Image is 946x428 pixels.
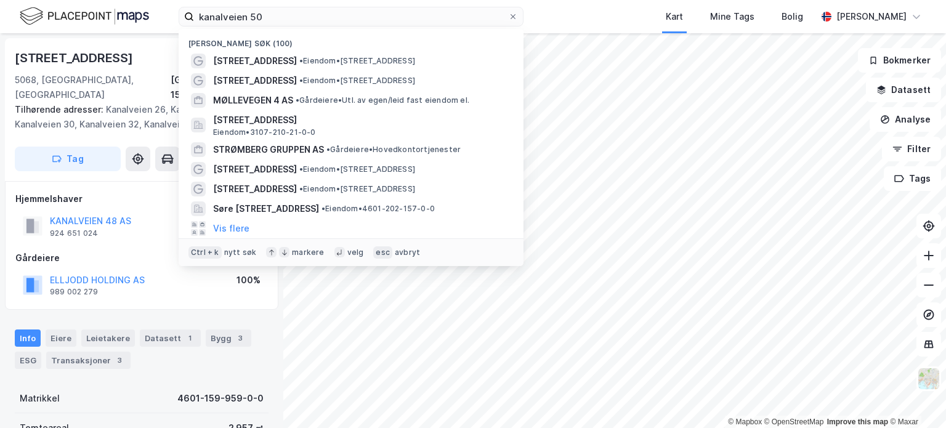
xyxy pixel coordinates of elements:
[184,332,196,344] div: 1
[15,48,135,68] div: [STREET_ADDRESS]
[179,29,524,51] div: [PERSON_NAME] søk (100)
[882,137,941,161] button: Filter
[15,192,268,206] div: Hjemmelshaver
[213,201,319,216] span: Søre [STREET_ADDRESS]
[206,329,251,347] div: Bygg
[234,332,246,344] div: 3
[213,54,297,68] span: [STREET_ADDRESS]
[373,246,392,259] div: esc
[710,9,754,24] div: Mine Tags
[299,56,303,65] span: •
[296,95,469,105] span: Gårdeiere • Utl. av egen/leid fast eiendom el.
[326,145,461,155] span: Gårdeiere • Hovedkontortjenester
[858,48,941,73] button: Bokmerker
[836,9,907,24] div: [PERSON_NAME]
[782,9,803,24] div: Bolig
[917,367,940,390] img: Z
[299,164,415,174] span: Eiendom • [STREET_ADDRESS]
[15,73,171,102] div: 5068, [GEOGRAPHIC_DATA], [GEOGRAPHIC_DATA]
[213,73,297,88] span: [STREET_ADDRESS]
[113,354,126,366] div: 3
[213,127,316,137] span: Eiendom • 3107-210-21-0-0
[46,329,76,347] div: Eiere
[395,248,420,257] div: avbryt
[140,329,201,347] div: Datasett
[20,6,149,27] img: logo.f888ab2527a4732fd821a326f86c7f29.svg
[296,95,299,105] span: •
[213,93,293,108] span: MØLLEVEGEN 4 AS
[292,248,324,257] div: markere
[213,113,509,127] span: [STREET_ADDRESS]
[213,162,297,177] span: [STREET_ADDRESS]
[347,248,364,257] div: velg
[20,391,60,406] div: Matrikkel
[81,329,135,347] div: Leietakere
[321,204,325,213] span: •
[15,104,106,115] span: Tilhørende adresser:
[866,78,941,102] button: Datasett
[213,182,297,196] span: [STREET_ADDRESS]
[46,352,131,369] div: Transaksjoner
[15,329,41,347] div: Info
[15,102,259,132] div: Kanalveien 26, Kanalveien 28, Kanalveien 30, Kanalveien 32, Kanalveien 34
[326,145,330,154] span: •
[224,248,257,257] div: nytt søk
[299,184,303,193] span: •
[15,147,121,171] button: Tag
[236,273,261,288] div: 100%
[299,184,415,194] span: Eiendom • [STREET_ADDRESS]
[15,352,41,369] div: ESG
[299,56,415,66] span: Eiendom • [STREET_ADDRESS]
[171,73,269,102] div: [GEOGRAPHIC_DATA], 159/959
[194,7,508,26] input: Søk på adresse, matrikkel, gårdeiere, leietakere eller personer
[50,287,98,297] div: 989 002 279
[213,142,324,157] span: STRØMBERG GRUPPEN AS
[188,246,222,259] div: Ctrl + k
[299,76,415,86] span: Eiendom • [STREET_ADDRESS]
[321,204,435,214] span: Eiendom • 4601-202-157-0-0
[884,369,946,428] iframe: Chat Widget
[870,107,941,132] button: Analyse
[827,418,888,426] a: Improve this map
[764,418,824,426] a: OpenStreetMap
[884,166,941,191] button: Tags
[177,391,264,406] div: 4601-159-959-0-0
[884,369,946,428] div: Kontrollprogram for chat
[299,76,303,85] span: •
[15,251,268,265] div: Gårdeiere
[666,9,683,24] div: Kart
[213,221,249,236] button: Vis flere
[299,164,303,174] span: •
[728,418,762,426] a: Mapbox
[50,228,98,238] div: 924 651 024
